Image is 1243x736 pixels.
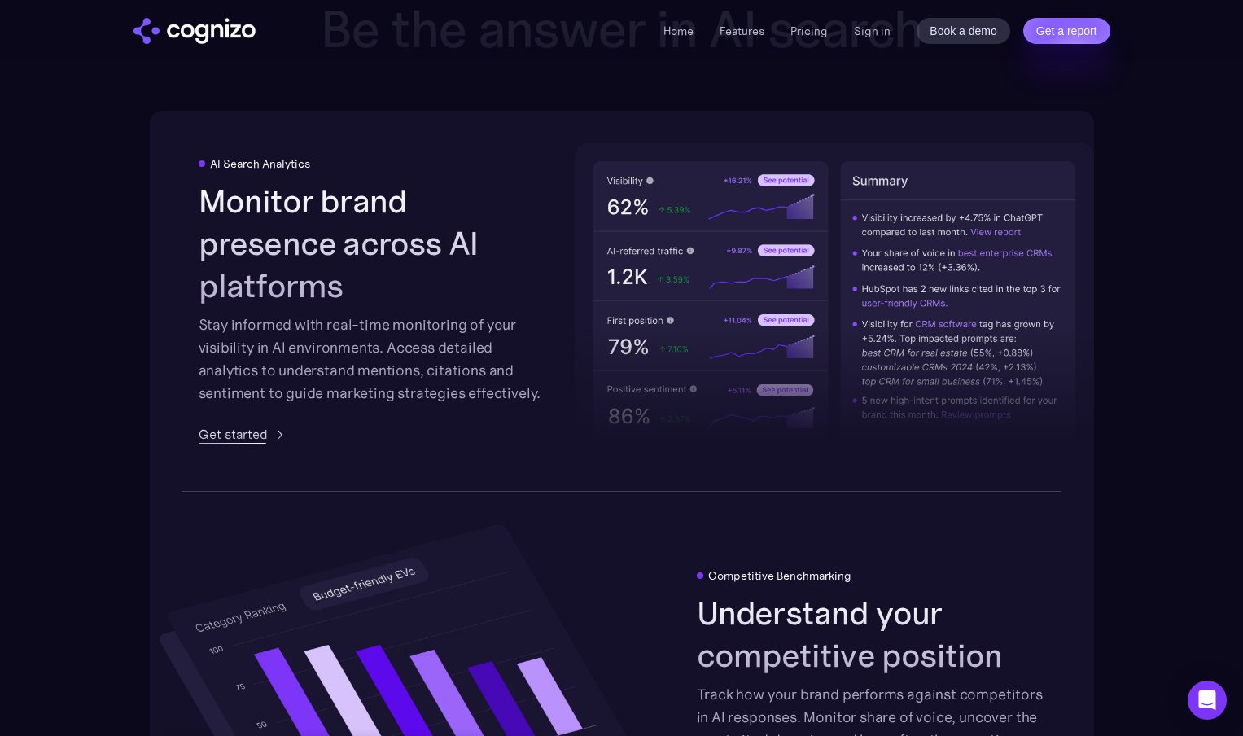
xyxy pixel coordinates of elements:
a: Pricing [790,24,828,38]
img: cognizo logo [133,18,256,44]
div: Open Intercom Messenger [1188,681,1227,720]
div: Get started [199,424,268,444]
a: Get started [199,424,287,444]
a: Book a demo [917,18,1010,44]
h2: Understand your competitive position [697,592,1045,677]
div: AI Search Analytics [210,157,310,170]
a: Get a report [1023,18,1110,44]
a: home [133,18,256,44]
a: Home [663,24,694,38]
a: Sign in [854,21,891,41]
div: Stay informed with real-time monitoring of your visibility in AI environments. Access detailed an... [199,313,547,405]
div: Competitive Benchmarking [708,569,851,582]
img: AI visibility metrics performance insights [575,143,1094,458]
h2: Monitor brand presence across AI platforms [199,180,547,307]
a: Features [720,24,764,38]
